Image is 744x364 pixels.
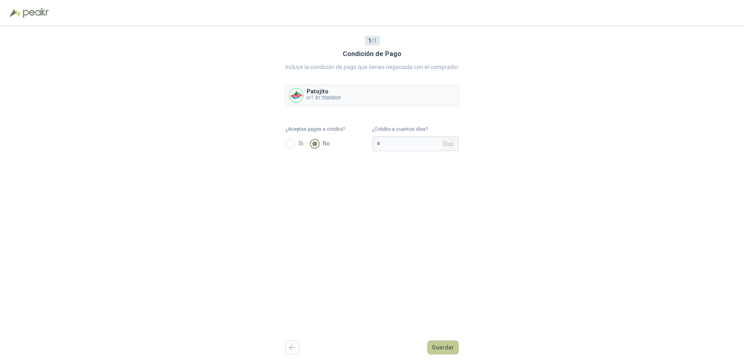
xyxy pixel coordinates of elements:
img: Company Logo [289,89,303,102]
b: 817000809 [315,95,341,101]
h3: Condición de Pago [343,49,401,59]
img: Peakr [23,8,49,18]
span: Si [295,139,307,148]
p: Patojito [307,89,341,94]
label: ¿Aceptas pagos a crédito? [285,126,372,133]
p: NIT [307,94,341,102]
span: Días [443,137,454,151]
span: / 1 [368,36,376,45]
label: ¿Crédito a cuantos días? [372,126,459,133]
img: Logo [10,9,21,17]
b: 1 [368,37,371,44]
p: Incluye la condición de pago que tienes negociada con el comprador [285,63,459,71]
button: Guardar [427,340,459,354]
span: No [320,139,333,148]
